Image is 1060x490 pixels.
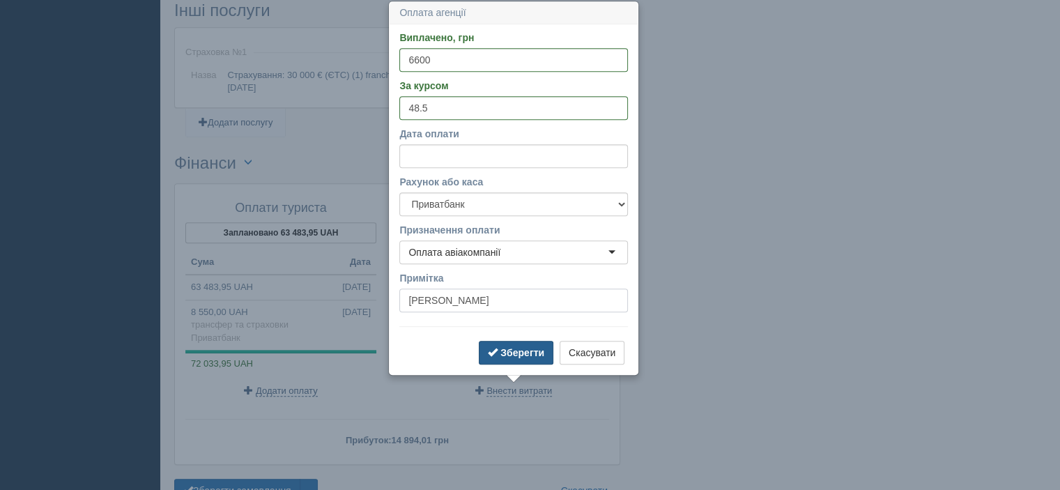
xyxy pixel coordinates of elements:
[186,109,285,137] a: Додати послугу
[185,250,281,275] th: Сума
[185,275,376,300] td: 63 483,95 UAH
[391,435,449,445] span: 14 894,01 грн
[174,152,620,176] h3: Фінанси
[174,1,620,20] h3: Інші послуги
[185,222,376,243] button: Заплановано 63 483,95 UAH
[399,271,628,285] label: Примітка
[281,250,376,275] th: Дата
[399,79,628,93] label: За курсом
[222,67,609,97] td: Страхування: 30 000 € (ЄТС) (1) franchise 30€ N (30000 EUR) [DATE] - [DATE]
[185,201,376,215] h4: Оплати туриста
[185,434,609,447] p: Прибуток:
[191,319,289,330] span: трансфер та страховки
[185,67,222,97] td: Назва
[475,385,553,396] a: Внести витрати
[185,38,247,67] td: Страховка №
[244,385,317,396] a: Додати оплату
[242,47,247,57] span: 1
[479,341,553,365] button: Зберегти
[486,385,552,397] span: Внести витрати
[390,2,638,24] h3: Оплата агенції
[560,341,624,365] button: Скасувати
[399,175,628,189] label: Рахунок або каса
[399,223,628,237] label: Призначення оплати
[500,347,544,358] b: Зберегти
[185,358,253,369] span: 72 033,95 UAH
[408,245,500,259] div: Оплата авіакомпанії
[399,127,628,141] label: Дата оплати
[342,281,371,294] span: [DATE]
[191,332,240,343] span: Приватбанк
[185,300,376,350] td: 8 550,00 UAH
[399,289,628,312] input: Не обов'язково
[342,306,371,319] span: [DATE]
[256,385,318,397] span: Додати оплату
[399,31,628,45] label: Виплачено, грн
